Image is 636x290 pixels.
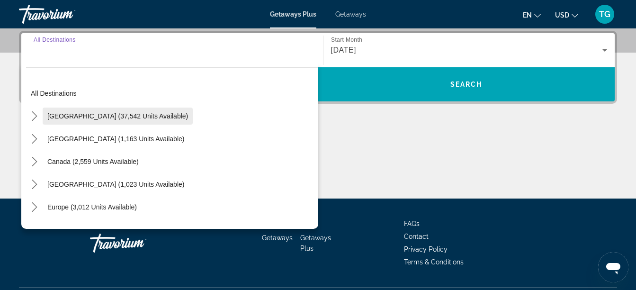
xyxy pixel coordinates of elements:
[404,258,464,266] a: Terms & Conditions
[404,245,448,253] a: Privacy Policy
[34,45,311,56] input: Select destination
[450,81,483,88] span: Search
[26,154,43,170] button: Toggle Canada (2,559 units available) submenu
[43,199,142,216] button: Select destination: Europe (3,012 units available)
[270,10,316,18] a: Getaways Plus
[404,220,420,227] a: FAQs
[43,130,189,147] button: Select destination: Mexico (1,163 units available)
[21,63,318,229] div: Destination options
[47,158,139,165] span: Canada (2,559 units available)
[19,2,114,27] a: Travorium
[331,46,356,54] span: [DATE]
[26,176,43,193] button: Toggle Caribbean & Atlantic Islands (1,023 units available) submenu
[43,176,189,193] button: Select destination: Caribbean & Atlantic Islands (1,023 units available)
[47,135,184,143] span: [GEOGRAPHIC_DATA] (1,163 units available)
[31,90,77,97] span: All destinations
[47,181,184,188] span: [GEOGRAPHIC_DATA] (1,023 units available)
[90,229,185,257] a: Go Home
[26,131,43,147] button: Toggle Mexico (1,163 units available) submenu
[47,112,188,120] span: [GEOGRAPHIC_DATA] (37,542 units available)
[335,10,366,18] a: Getaways
[26,222,43,238] button: Toggle Australia (218 units available) submenu
[34,36,76,43] span: All Destinations
[318,67,615,101] button: Search
[26,85,318,102] button: Select destination: All destinations
[300,234,331,252] a: Getaways Plus
[404,233,429,240] a: Contact
[43,108,193,125] button: Select destination: United States (37,542 units available)
[599,9,610,19] span: TG
[26,108,43,125] button: Toggle United States (37,542 units available) submenu
[555,8,578,22] button: Change currency
[262,234,293,242] a: Getaways
[21,33,615,101] div: Search widget
[523,8,541,22] button: Change language
[592,4,617,24] button: User Menu
[555,11,569,19] span: USD
[331,37,362,43] span: Start Month
[523,11,532,19] span: en
[47,203,137,211] span: Europe (3,012 units available)
[598,252,628,282] iframe: Button to launch messaging window
[43,221,184,238] button: Select destination: Australia (218 units available)
[26,199,43,216] button: Toggle Europe (3,012 units available) submenu
[43,153,143,170] button: Select destination: Canada (2,559 units available)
